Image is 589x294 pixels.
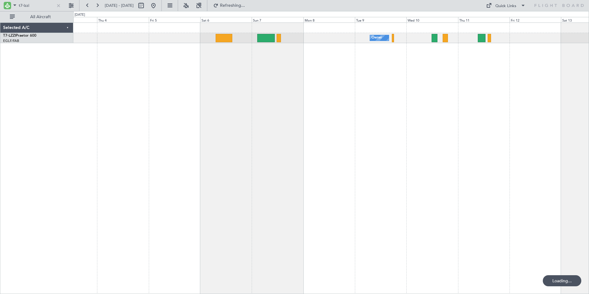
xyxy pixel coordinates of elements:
[3,34,36,38] a: T7-LZZIPraetor 600
[510,17,561,22] div: Fri 12
[105,3,134,8] span: [DATE] - [DATE]
[3,39,19,43] a: EGLF/FAB
[149,17,200,22] div: Fri 5
[7,12,67,22] button: All Aircraft
[75,12,85,18] div: [DATE]
[406,17,458,22] div: Wed 10
[19,1,54,10] input: A/C (Reg. or Type)
[16,15,65,19] span: All Aircraft
[220,3,246,8] span: Refreshing...
[458,17,510,22] div: Thu 11
[355,17,406,22] div: Tue 9
[495,3,516,9] div: Quick Links
[252,17,303,22] div: Sun 7
[543,275,581,286] div: Loading...
[483,1,529,10] button: Quick Links
[210,1,247,10] button: Refreshing...
[97,17,148,22] div: Thu 4
[372,33,382,43] div: Owner
[303,17,355,22] div: Mon 8
[3,34,16,38] span: T7-LZZI
[200,17,252,22] div: Sat 6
